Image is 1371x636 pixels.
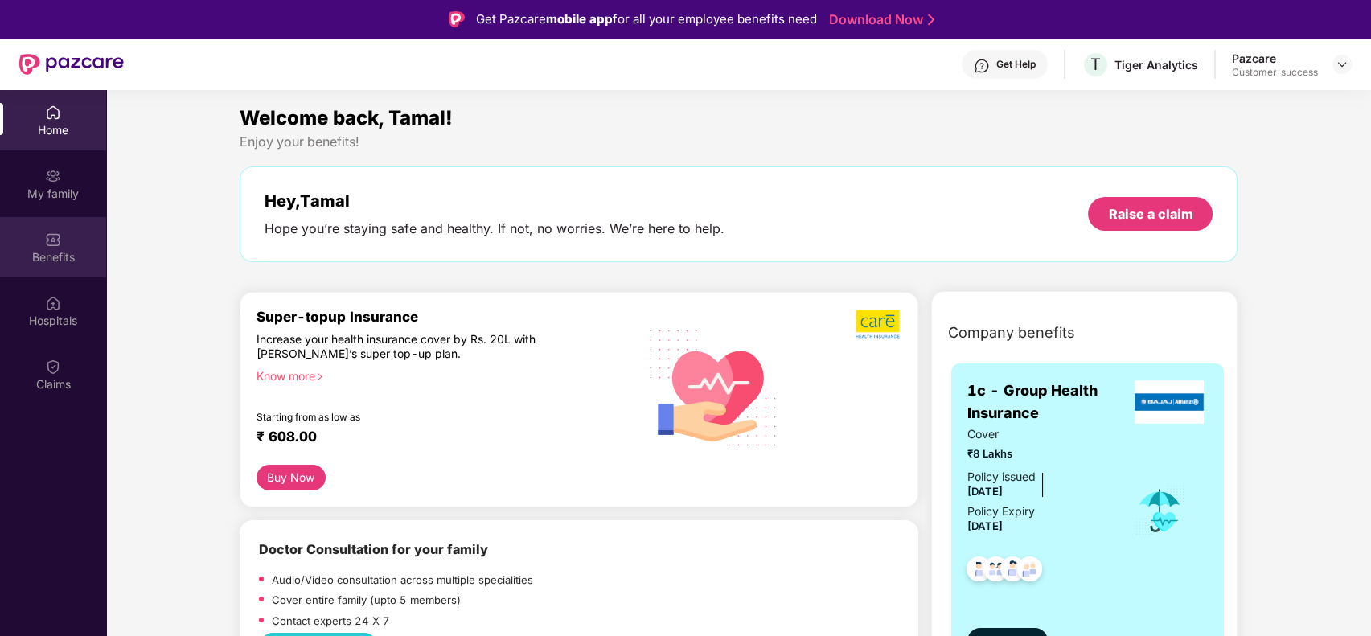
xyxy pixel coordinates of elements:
[993,552,1032,591] img: svg+xml;base64,PHN2ZyB4bWxucz0iaHR0cDovL3d3dy53My5vcmcvMjAwMC9zdmciIHdpZHRoPSI0OC45NDMiIGhlaWdodD...
[240,106,453,129] span: Welcome back, Tamal!
[1090,55,1101,74] span: T
[45,359,61,375] img: svg+xml;base64,PHN2ZyBpZD0iQ2xhaW0iIHhtbG5zPSJodHRwOi8vd3d3LnczLm9yZy8yMDAwL3N2ZyIgd2lkdGg9IjIwIi...
[967,425,1111,443] span: Cover
[1336,58,1348,71] img: svg+xml;base64,PHN2ZyBpZD0iRHJvcGRvd24tMzJ4MzIiIHhtbG5zPSJodHRwOi8vd3d3LnczLm9yZy8yMDAwL3N2ZyIgd2...
[996,58,1036,71] div: Get Help
[240,133,1238,150] div: Enjoy your benefits!
[265,191,724,211] div: Hey, Tamal
[272,613,390,630] p: Contact experts 24 X 7
[1232,66,1318,79] div: Customer_success
[257,309,633,325] div: Super-topup Insurance
[1114,57,1198,72] div: Tiger Analytics
[1135,380,1204,424] img: insurerLogo
[45,168,61,184] img: svg+xml;base64,PHN2ZyB3aWR0aD0iMjAiIGhlaWdodD0iMjAiIHZpZXdCb3g9IjAgMCAyMCAyMCIgZmlsbD0ibm9uZSIgeG...
[967,445,1111,462] span: ₹8 Lakhs
[259,541,488,557] b: Doctor Consultation for your family
[315,372,324,381] span: right
[637,309,790,465] img: svg+xml;base64,PHN2ZyB4bWxucz0iaHR0cDovL3d3dy53My5vcmcvMjAwMC9zdmciIHhtbG5zOnhsaW5rPSJodHRwOi8vd3...
[257,429,617,448] div: ₹ 608.00
[967,485,1003,498] span: [DATE]
[829,11,930,28] a: Download Now
[1232,51,1318,66] div: Pazcare
[967,503,1035,520] div: Policy Expiry
[45,105,61,121] img: svg+xml;base64,PHN2ZyBpZD0iSG9tZSIgeG1sbnM9Imh0dHA6Ly93d3cudzMub3JnLzIwMDAvc3ZnIiB3aWR0aD0iMjAiIG...
[928,11,934,28] img: Stroke
[967,519,1003,532] span: [DATE]
[976,552,1016,591] img: svg+xml;base64,PHN2ZyB4bWxucz0iaHR0cDovL3d3dy53My5vcmcvMjAwMC9zdmciIHdpZHRoPSI0OC45MTUiIGhlaWdodD...
[974,58,990,74] img: svg+xml;base64,PHN2ZyBpZD0iSGVscC0zMngzMiIgeG1sbnM9Imh0dHA6Ly93d3cudzMub3JnLzIwMDAvc3ZnIiB3aWR0aD...
[959,552,999,591] img: svg+xml;base64,PHN2ZyB4bWxucz0iaHR0cDovL3d3dy53My5vcmcvMjAwMC9zdmciIHdpZHRoPSI0OC45NDMiIGhlaWdodD...
[257,369,623,380] div: Know more
[967,468,1036,486] div: Policy issued
[257,465,326,490] button: Buy Now
[948,322,1075,344] span: Company benefits
[45,232,61,248] img: svg+xml;base64,PHN2ZyBpZD0iQmVuZWZpdHMiIHhtbG5zPSJodHRwOi8vd3d3LnczLm9yZy8yMDAwL3N2ZyIgd2lkdGg9Ij...
[257,411,564,422] div: Starting from as low as
[257,332,564,362] div: Increase your health insurance cover by Rs. 20L with [PERSON_NAME]’s super top-up plan.
[45,295,61,311] img: svg+xml;base64,PHN2ZyBpZD0iSG9zcGl0YWxzIiB4bWxucz0iaHR0cDovL3d3dy53My5vcmcvMjAwMC9zdmciIHdpZHRoPS...
[856,309,901,339] img: b5dec4f62d2307b9de63beb79f102df3.png
[1134,484,1186,537] img: icon
[476,10,817,29] div: Get Pazcare for all your employee benefits need
[967,380,1130,425] span: 1c - Group Health Insurance
[1010,552,1049,591] img: svg+xml;base64,PHN2ZyB4bWxucz0iaHR0cDovL3d3dy53My5vcmcvMjAwMC9zdmciIHdpZHRoPSI0OC45NDMiIGhlaWdodD...
[19,54,124,75] img: New Pazcare Logo
[265,220,724,237] div: Hope you’re staying safe and healthy. If not, no worries. We’re here to help.
[272,592,461,609] p: Cover entire family (upto 5 members)
[1108,205,1192,223] div: Raise a claim
[449,11,465,27] img: Logo
[546,11,613,27] strong: mobile app
[272,572,533,589] p: Audio/Video consultation across multiple specialities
